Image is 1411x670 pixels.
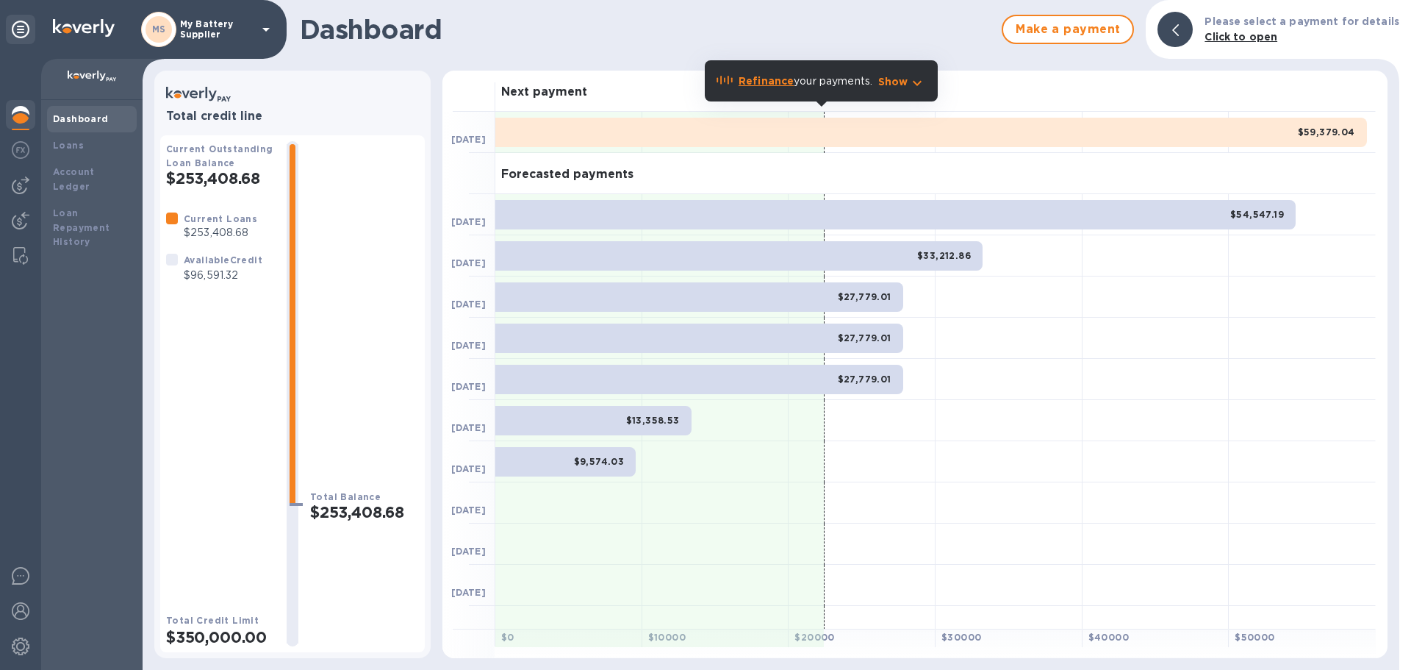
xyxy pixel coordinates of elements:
b: $13,358.53 [626,415,680,426]
span: Make a payment [1015,21,1121,38]
b: $33,212.86 [917,250,971,261]
b: Click to open [1204,31,1277,43]
p: your payments. [739,74,872,89]
b: $27,779.01 [838,291,891,302]
b: $ 50000 [1235,632,1274,643]
button: Make a payment [1002,15,1134,44]
p: $96,591.32 [184,268,262,283]
b: Loan Repayment History [53,207,110,248]
b: [DATE] [451,463,486,474]
b: $ 30000 [941,632,981,643]
h3: Next payment [501,85,587,99]
p: Show [878,74,908,89]
b: [DATE] [451,587,486,598]
b: Total Balance [310,491,381,502]
b: Account Ledger [53,166,95,192]
b: Loans [53,140,84,151]
h2: $350,000.00 [166,628,275,646]
b: Refinance [739,75,794,87]
b: [DATE] [451,381,486,392]
b: MS [152,24,166,35]
img: Foreign exchange [12,141,29,159]
b: [DATE] [451,422,486,433]
b: [DATE] [451,257,486,268]
h2: $253,408.68 [310,503,419,521]
b: $27,779.01 [838,374,891,385]
h2: $253,408.68 [166,169,275,188]
div: Unpin categories [6,15,35,44]
h3: Total credit line [166,110,419,124]
b: [DATE] [451,134,486,145]
b: $54,547.19 [1230,209,1284,220]
b: $59,379.04 [1298,126,1355,138]
b: Total Credit Limit [166,615,259,626]
b: [DATE] [451,546,486,557]
b: $9,574.03 [574,456,625,467]
b: $27,779.01 [838,332,891,343]
button: Show [878,74,926,89]
h3: Forecasted payments [501,168,633,182]
b: Current Outstanding Loan Balance [166,143,273,168]
b: [DATE] [451,216,486,227]
p: My Battery Supplier [180,19,254,40]
b: $ 40000 [1088,632,1129,643]
h1: Dashboard [300,14,994,45]
p: $253,408.68 [184,225,257,240]
img: Logo [53,19,115,37]
b: Current Loans [184,213,257,224]
b: [DATE] [451,299,486,310]
b: Dashboard [53,113,109,124]
b: [DATE] [451,340,486,351]
b: Available Credit [184,254,262,265]
b: [DATE] [451,505,486,516]
b: Please select a payment for details [1204,15,1399,27]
